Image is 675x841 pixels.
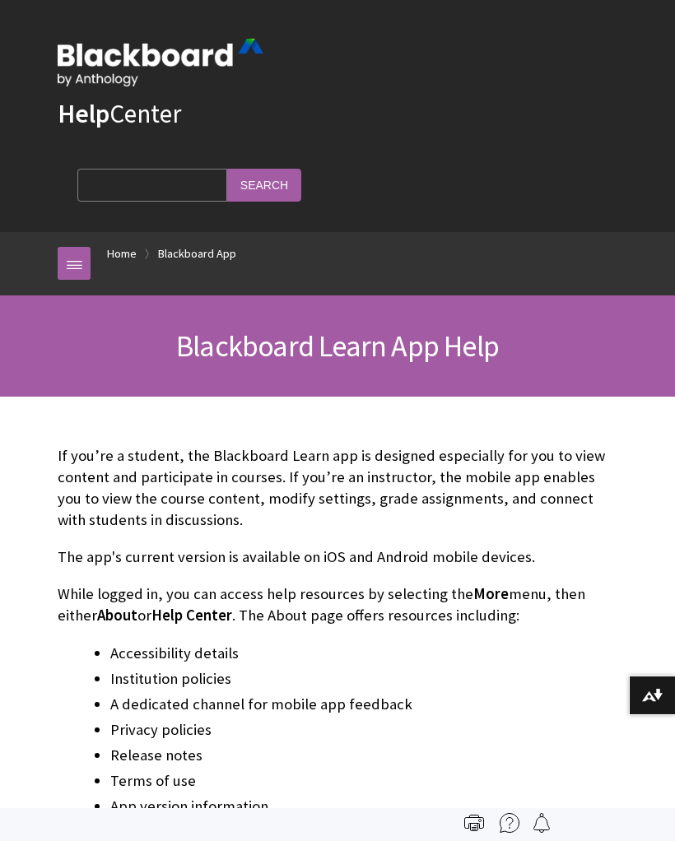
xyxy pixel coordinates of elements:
li: Accessibility details [110,642,617,665]
span: Help Center [151,606,232,625]
a: HelpCenter [58,97,181,130]
li: A dedicated channel for mobile app feedback [110,693,617,716]
img: More help [500,813,519,833]
span: More [473,584,509,603]
a: Blackboard App [158,244,236,264]
span: About [97,606,137,625]
input: Search [227,169,301,201]
p: If you’re a student, the Blackboard Learn app is designed especially for you to view content and ... [58,445,617,532]
strong: Help [58,97,109,130]
li: Release notes [110,744,617,767]
li: Privacy policies [110,718,617,741]
p: The app's current version is available on iOS and Android mobile devices. [58,546,617,568]
li: Institution policies [110,667,617,690]
li: Terms of use [110,769,617,792]
img: Blackboard by Anthology [58,39,263,86]
span: Blackboard Learn App Help [176,328,499,365]
img: Print [464,813,484,833]
li: App version information [110,795,617,818]
a: Home [107,244,137,264]
p: While logged in, you can access help resources by selecting the menu, then either or . The About ... [58,583,617,626]
img: Follow this page [532,813,552,833]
